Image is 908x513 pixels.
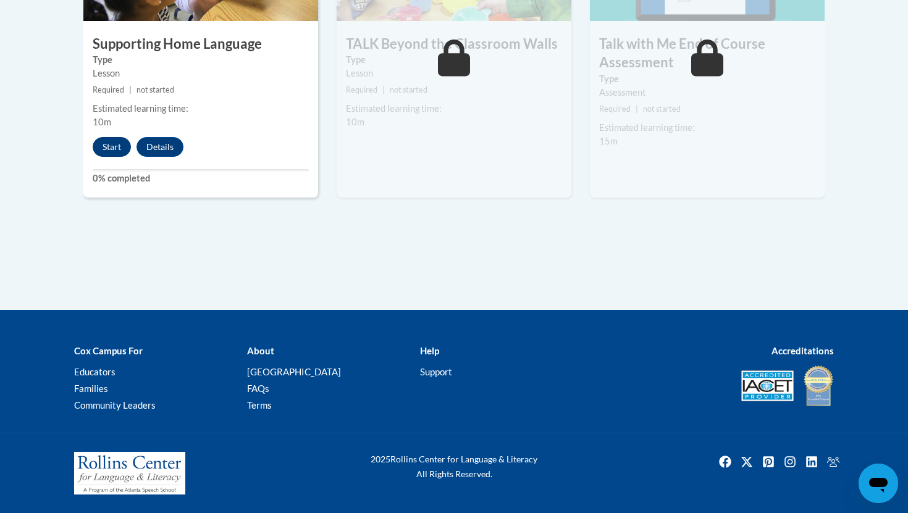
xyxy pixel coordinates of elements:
img: Twitter icon [737,452,757,472]
b: Cox Campus For [74,345,143,356]
a: Educators [74,366,116,377]
img: Rollins Center for Language & Literacy - A Program of the Atlanta Speech School [74,452,185,495]
a: Instagram [780,452,800,472]
a: Terms [247,399,272,411]
b: About [247,345,274,356]
span: | [129,85,132,94]
div: Estimated learning time: [599,121,815,135]
a: Facebook [715,452,735,472]
label: Type [599,72,815,86]
span: 15m [599,136,618,146]
a: Pinterest [759,452,778,472]
h3: TALK Beyond the Classroom Walls [337,35,571,54]
a: Linkedin [802,452,822,472]
b: Help [420,345,439,356]
button: Details [137,137,183,157]
label: Type [346,53,562,67]
img: IDA® Accredited [803,364,834,407]
a: Support [420,366,452,377]
img: Accredited IACET® Provider [741,370,794,401]
span: 2025 [371,454,390,464]
span: | [382,85,385,94]
span: Required [599,104,631,114]
img: Facebook group icon [823,452,843,472]
a: [GEOGRAPHIC_DATA] [247,366,341,377]
div: Estimated learning time: [346,102,562,115]
h3: Talk with Me End of Course Assessment [590,35,825,73]
a: Twitter [737,452,757,472]
button: Start [93,137,131,157]
span: Required [346,85,377,94]
div: Lesson [346,67,562,80]
div: Estimated learning time: [93,102,309,115]
a: Families [74,383,108,394]
iframe: Button to launch messaging window [859,464,898,503]
h3: Supporting Home Language [83,35,318,54]
b: Accreditations [771,345,834,356]
a: FAQs [247,383,269,394]
span: 10m [93,117,111,127]
img: Instagram icon [780,452,800,472]
span: not started [137,85,174,94]
a: Facebook Group [823,452,843,472]
label: Type [93,53,309,67]
div: Lesson [93,67,309,80]
img: LinkedIn icon [802,452,822,472]
label: 0% completed [93,172,309,185]
span: not started [390,85,427,94]
div: Assessment [599,86,815,99]
div: Rollins Center for Language & Literacy All Rights Reserved. [324,452,584,482]
span: | [636,104,638,114]
img: Facebook icon [715,452,735,472]
span: Required [93,85,124,94]
span: not started [643,104,681,114]
span: 10m [346,117,364,127]
a: Community Leaders [74,399,156,411]
img: Pinterest icon [759,452,778,472]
